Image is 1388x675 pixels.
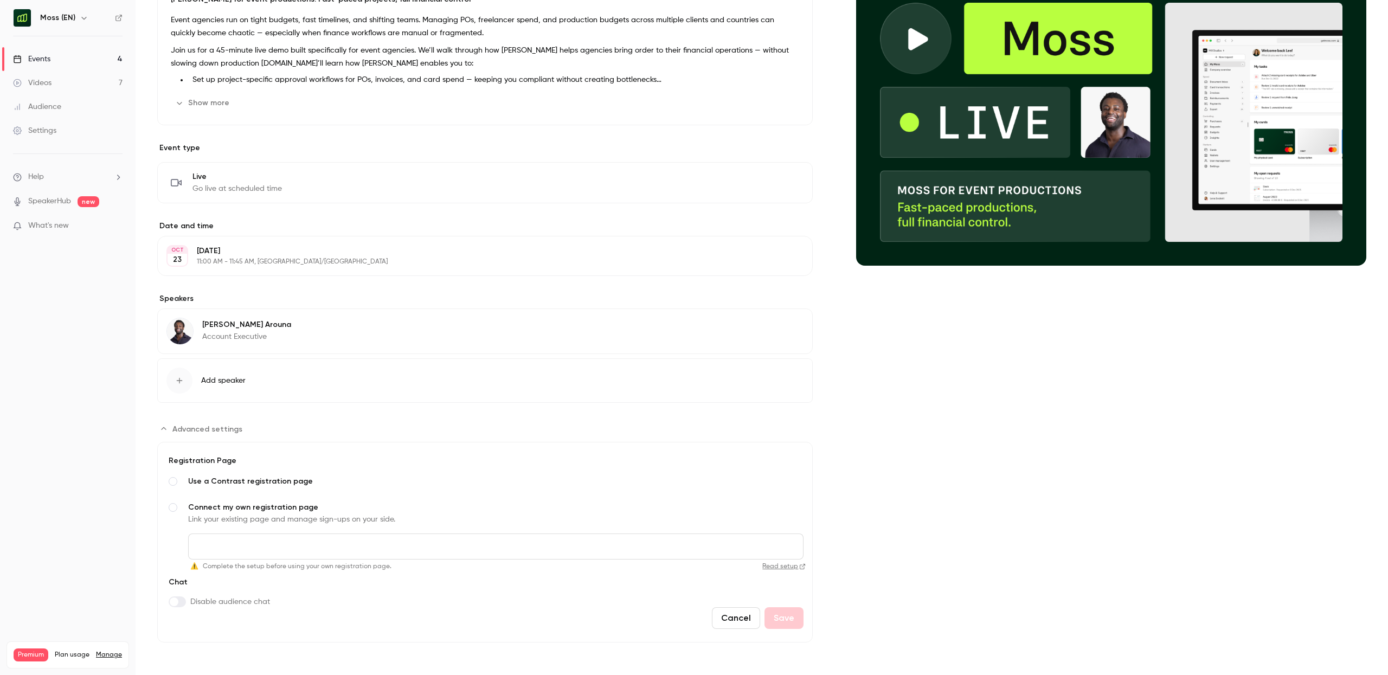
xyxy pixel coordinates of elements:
button: Show more [171,94,236,112]
h6: Moss (EN) [40,12,75,23]
p: 23 [173,254,182,265]
a: Read setup [396,562,806,571]
div: Chat [166,577,270,596]
p: Event agencies run on tight budgets, fast timelines, and shifting teams. Managing POs, freelancer... [171,14,799,40]
div: Audience [13,101,61,112]
iframe: Noticeable Trigger [110,221,123,231]
span: Plan usage [55,651,89,659]
div: Events [13,54,50,65]
span: Complete the setup before using your own registration page. [203,562,391,571]
div: Settings [13,125,56,136]
a: Manage [96,651,122,659]
span: Add speaker [201,375,246,386]
div: Videos [13,78,52,88]
label: Speakers [157,293,813,304]
span: new [78,196,99,207]
div: ⚠️ [190,562,806,571]
span: Connect my own registration page [188,502,804,513]
li: help-dropdown-opener [13,171,123,183]
p: Join us for a 45-minute live demo built specifically for event agencies. We’ll walk through how [... [171,44,799,70]
img: Moss (EN) [14,9,31,27]
span: Use a Contrast registration page [188,476,804,487]
p: [PERSON_NAME] Arouna [202,319,291,330]
span: Advanced settings [172,423,242,435]
div: Registration Page [166,455,804,466]
button: Add speaker [157,358,813,403]
span: Live [192,171,282,182]
button: Advanced settings [157,420,249,438]
li: Set up project-specific approval workflows for POs, invoices, and card spend — keeping you compli... [188,74,799,86]
input: Connect my own registration pageLink your existing page and manage sign-ups on your side.⚠️Comple... [188,533,804,560]
p: Account Executive [202,331,291,342]
div: OCT [168,246,187,254]
span: Premium [14,648,48,661]
p: Event type [157,143,813,153]
p: [DATE] [197,246,755,256]
button: Cancel [712,607,760,629]
label: Date and time [157,221,813,232]
span: Help [28,171,44,183]
a: SpeakerHub [28,196,71,207]
p: 11:00 AM - 11:45 AM, [GEOGRAPHIC_DATA]/[GEOGRAPHIC_DATA] [197,258,755,266]
span: What's new [28,220,69,232]
span: Disable audience chat [190,596,270,607]
div: Abdel-Latif Arouna[PERSON_NAME] ArounaAccount Executive [157,308,813,354]
span: Go live at scheduled time [192,183,282,194]
section: Advanced settings [157,420,813,642]
img: Abdel-Latif Arouna [167,318,193,344]
div: Link your existing page and manage sign-ups on your side. [188,514,804,525]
